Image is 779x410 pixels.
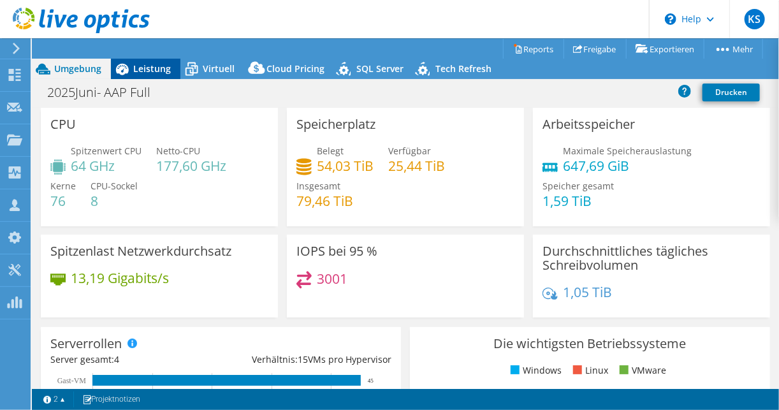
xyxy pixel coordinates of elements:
[50,353,221,367] div: Server gesamt:
[71,159,142,173] h4: 64 GHz
[91,194,138,208] h4: 8
[266,62,324,75] span: Cloud Pricing
[626,39,704,59] a: Exportieren
[570,363,608,377] li: Linux
[665,13,676,25] svg: \n
[419,337,761,351] h3: Die wichtigsten Betriebssysteme
[388,159,445,173] h4: 25,44 TiB
[507,363,562,377] li: Windows
[356,62,404,75] span: SQL Server
[317,159,374,173] h4: 54,03 TiB
[203,62,235,75] span: Virtuell
[317,145,344,157] span: Belegt
[563,145,692,157] span: Maximale Speicherauslastung
[388,145,431,157] span: Verfügbar
[703,84,760,101] a: Drucken
[114,353,119,365] span: 4
[50,244,231,258] h3: Spitzenlast Netzwerkdurchsatz
[71,145,142,157] span: Spitzenwert CPU
[156,159,226,173] h4: 177,60 GHz
[435,62,491,75] span: Tech Refresh
[542,180,614,192] span: Speicher gesamt
[542,244,761,272] h3: Durchschnittliches tägliches Schreibvolumen
[542,194,614,208] h4: 1,59 TiB
[71,271,169,285] h4: 13,19 Gigabits/s
[503,39,564,59] a: Reports
[133,62,171,75] span: Leistung
[156,145,200,157] span: Netto-CPU
[73,392,149,407] a: Projektnotizen
[91,180,138,192] span: CPU-Sockel
[50,337,122,351] h3: Serverrollen
[54,62,101,75] span: Umgebung
[50,194,76,208] h4: 76
[34,392,74,407] a: 2
[296,194,353,208] h4: 79,46 TiB
[298,353,308,365] span: 15
[317,272,347,286] h4: 3001
[745,9,765,29] span: KS
[542,117,635,131] h3: Arbeitsspeicher
[564,39,627,59] a: Freigabe
[221,353,391,367] div: Verhältnis: VMs pro Hypervisor
[368,377,374,384] text: 45
[296,244,377,258] h3: IOPS bei 95 %
[563,159,692,173] h4: 647,69 GiB
[57,376,87,385] text: Gast-VM
[563,285,612,299] h4: 1,05 TiB
[704,39,763,59] a: Mehr
[50,117,76,131] h3: CPU
[41,85,170,99] h1: 2025Juni- AAP Full
[616,363,666,377] li: VMware
[296,180,340,192] span: Insgesamt
[296,117,375,131] h3: Speicherplatz
[50,180,76,192] span: Kerne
